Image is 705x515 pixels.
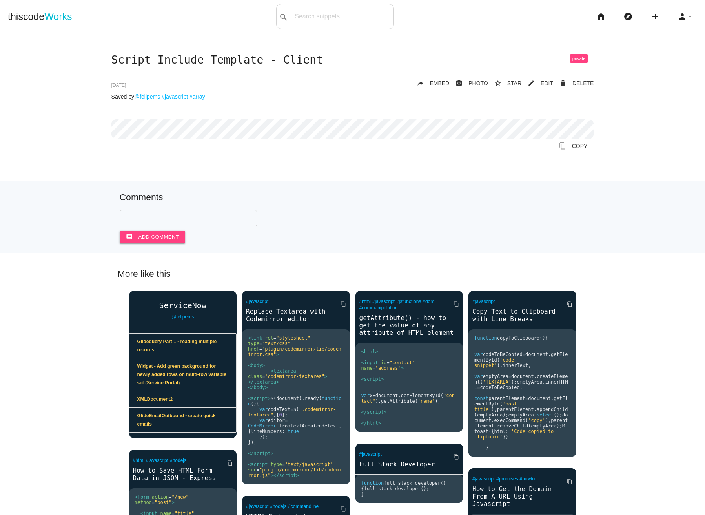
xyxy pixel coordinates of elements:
a: #commandline [288,504,319,509]
i: reply [417,76,424,90]
a: Copy to Clipboard [334,297,346,311]
span: : [282,429,285,434]
span: ); [557,423,562,429]
span: = [152,500,155,505]
i: home [596,4,606,29]
span: (){ [539,335,548,341]
span: = [508,374,511,379]
span: appendChild [537,407,568,412]
i: add [650,4,660,29]
span: "contact" [390,360,415,365]
a: How to Save HTML Form Data in JSON - Express [129,466,237,482]
span: codeToBeCopied [483,352,523,357]
a: #array [189,93,205,100]
span: Works [44,11,72,22]
span: <input [361,360,378,365]
span: var [474,352,483,357]
span: = [285,418,288,423]
span: </body> [248,385,268,390]
span: </script> [248,451,273,456]
span: <html> [361,349,378,354]
a: #javascript [472,476,495,482]
span: parentElement [497,407,534,412]
span: { [248,429,251,434]
span: 'code-snippet' [474,357,517,368]
a: ServiceNow [129,301,237,310]
a: Widget - Add green background for newly added rows on multi-row variable set (Service Portal) [129,358,237,391]
i: comment [126,231,133,243]
span: type [248,341,259,346]
span: parentElement [488,396,525,401]
a: #javascript [246,299,268,304]
span: ); [511,379,517,385]
span: . [548,352,551,357]
span: . [534,407,537,412]
span: parentElement [474,418,568,429]
span: ); [491,407,497,412]
span: = [262,374,265,379]
p: Saved by [111,93,594,100]
a: How to Get the Domain From A URL Using Javascript [468,484,576,508]
i: person [678,4,687,29]
span: href [248,346,259,352]
button: commentAdd comment [120,231,186,243]
span: . [534,412,537,418]
span: "stylesheet" [276,335,310,341]
a: XMLDocument2 [129,391,237,408]
span: M [562,423,565,429]
span: } [361,491,364,497]
span: , [339,423,341,429]
span: } [486,445,488,451]
span: () [441,480,446,486]
span: (); [421,486,429,491]
a: Full Stack Developer [355,460,463,469]
a: GlideEmailOutbound - create quick emails [129,408,237,432]
i: content_copy [567,297,572,311]
span: ). [497,363,503,368]
span: > [401,365,404,371]
span: execCommand [494,418,525,423]
span: document [276,396,299,401]
span: ); [503,412,508,418]
a: Copy to Clipboard [553,139,594,153]
i: search [279,5,288,30]
span: html [494,429,506,434]
span: function [361,480,384,486]
span: action [152,494,169,500]
span: 0 [279,412,282,418]
span: emptyArea [477,412,503,418]
span: "plugin/codemirror/lib/codemirror.js" [248,467,341,478]
span: ( [415,398,418,404]
button: search [277,4,291,29]
span: { [361,486,364,491]
span: lineNumbers [251,429,282,434]
a: thiscodeWorks [8,4,72,29]
a: #javascript [472,299,495,304]
a: #jsfunctions [396,299,421,304]
span: <textarea [271,368,296,374]
i: content_copy [454,297,459,311]
a: #javascript [246,504,268,509]
span: "text/css" [262,341,290,346]
span: document [528,396,551,401]
span: : [505,429,508,434]
a: @felipems [171,314,194,320]
span: ); [435,398,440,404]
span: select [537,412,554,418]
span: . [542,379,545,385]
span: emptyArea [531,423,557,429]
span: copyToClipboard [497,335,539,341]
span: full_stack_developer [364,486,421,491]
span: document [474,412,568,423]
span: var [361,393,370,398]
span: 'Code copied to clipboard' [474,429,557,440]
span: ( [319,396,322,401]
span: getElementById [474,352,568,363]
span: <script> [361,376,384,382]
span: . [565,423,568,429]
span: "codemirror-textarea" [265,374,324,379]
a: #promises [496,476,518,482]
a: #html [133,458,144,463]
span: getAttribute [381,398,415,404]
span: ). [375,398,381,404]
